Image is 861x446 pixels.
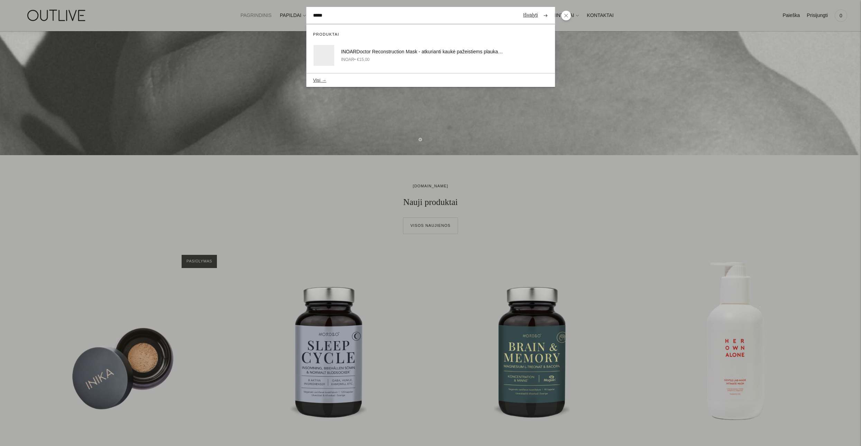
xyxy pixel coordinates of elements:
[306,24,555,42] div: Produktai
[341,48,506,56] div: Doctor Reconstruction Mask - atkurianti kaukė pažeistiems plaukams 250g
[313,78,326,83] button: Visi →
[523,11,538,19] a: Išvalyti
[341,57,354,62] span: INOAR
[341,49,356,54] span: INOAR
[313,45,334,66] img: null
[341,56,506,63] div: • €15,00
[306,41,555,70] a: INOARDoctor Reconstruction Mask - atkurianti kaukė pažeistiems plaukams 250g INOAR• €15,00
